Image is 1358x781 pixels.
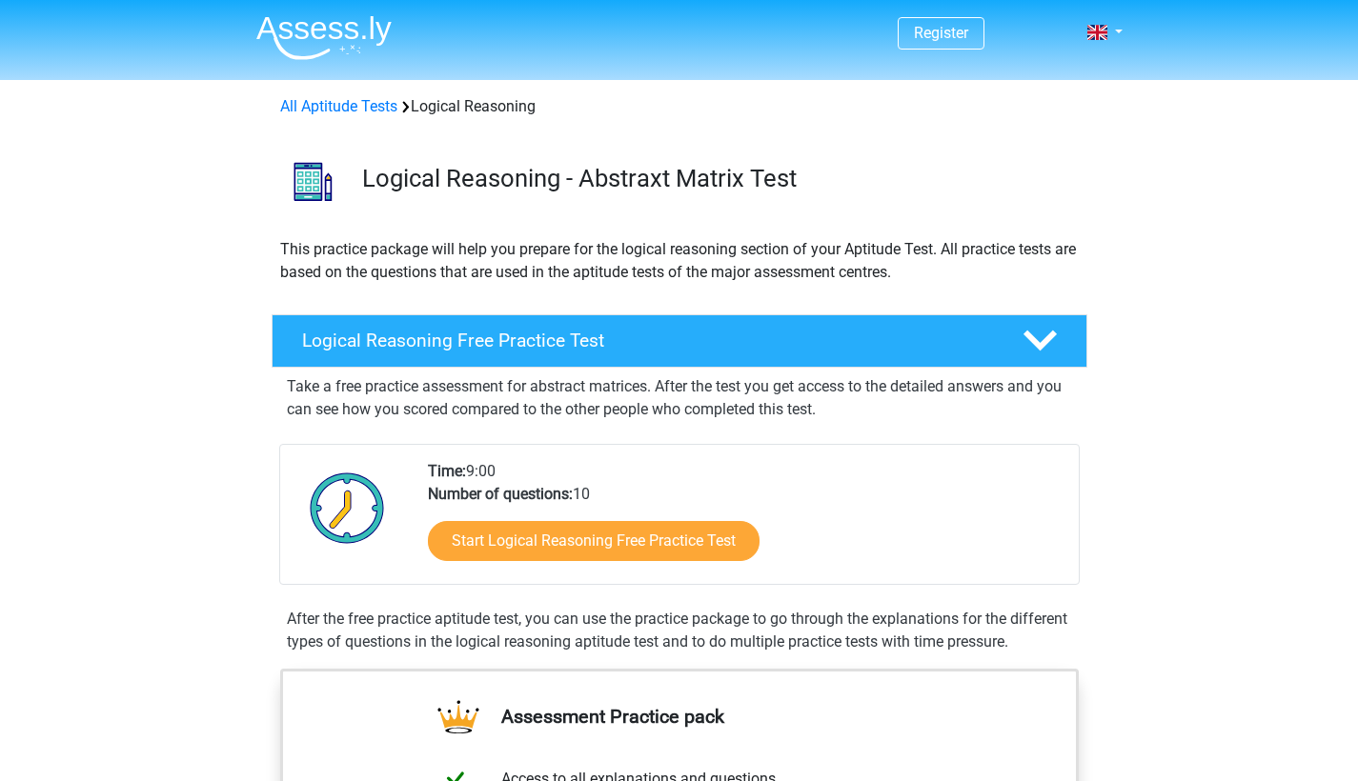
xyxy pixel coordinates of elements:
b: Time: [428,462,466,480]
h3: Logical Reasoning - Abstraxt Matrix Test [362,164,1072,193]
b: Number of questions: [428,485,573,503]
div: After the free practice aptitude test, you can use the practice package to go through the explana... [279,608,1080,653]
p: Take a free practice assessment for abstract matrices. After the test you get access to the detai... [287,375,1072,421]
img: Clock [299,460,395,555]
img: Assessly [256,15,392,60]
a: Start Logical Reasoning Free Practice Test [428,521,760,561]
a: Logical Reasoning Free Practice Test [264,314,1095,368]
a: Register [914,24,968,42]
p: This practice package will help you prepare for the logical reasoning section of your Aptitude Te... [280,238,1079,284]
img: logical reasoning [273,141,354,222]
div: 9:00 10 [414,460,1078,584]
h4: Logical Reasoning Free Practice Test [302,330,992,351]
a: All Aptitude Tests [280,97,397,115]
div: Logical Reasoning [273,95,1086,118]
